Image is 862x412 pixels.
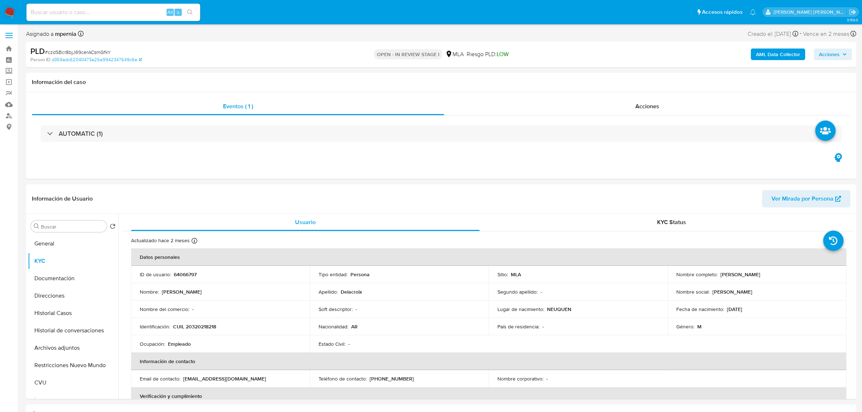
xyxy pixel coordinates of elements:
[657,218,686,226] span: KYC Status
[28,252,118,270] button: KYC
[32,195,93,202] h1: Información de Usuario
[751,49,805,60] button: AML Data Collector
[350,271,370,278] p: Persona
[28,287,118,304] button: Direcciones
[445,50,464,58] div: MLA
[676,289,710,295] p: Nombre social :
[182,7,197,17] button: search-icon
[497,289,538,295] p: Segundo apellido :
[370,375,414,382] p: [PHONE_NUMBER]
[497,306,544,312] p: Lugar de nacimiento :
[803,30,849,38] span: Vence en 2 meses
[756,49,800,60] b: AML Data Collector
[192,306,194,312] p: -
[720,271,760,278] p: [PERSON_NAME]
[110,223,115,231] button: Volver al orden por defecto
[173,323,216,330] p: CUIL 20320218218
[32,79,850,86] h1: Información del caso
[140,306,189,312] p: Nombre del comercio :
[26,8,200,17] input: Buscar usuario o caso...
[28,339,118,357] button: Archivos adjuntos
[319,271,348,278] p: Tipo entidad :
[800,29,802,39] span: -
[41,125,842,142] div: AUTOMATIC (1)
[131,248,846,266] th: Datos personales
[59,130,103,138] h3: AUTOMATIC (1)
[28,391,118,409] button: Items
[319,375,367,382] p: Teléfono de contacto :
[348,341,350,347] p: -
[26,30,76,38] span: Asignado a
[28,235,118,252] button: General
[727,306,742,312] p: [DATE]
[819,49,840,60] span: Acciones
[676,306,724,312] p: Fecha de nacimiento :
[167,9,173,16] span: Alt
[41,223,104,230] input: Buscar
[676,323,694,330] p: Género :
[635,102,659,110] span: Acciones
[131,237,190,244] p: Actualizado hace 2 meses
[712,289,752,295] p: [PERSON_NAME]
[497,50,509,58] span: LOW
[223,102,253,110] span: Eventos ( 1 )
[174,271,197,278] p: 64066797
[54,30,76,38] b: mpernia
[762,190,850,207] button: Ver Mirada por Persona
[28,304,118,322] button: Historial Casos
[511,271,521,278] p: MLA
[771,190,833,207] span: Ver Mirada por Persona
[295,218,316,226] span: Usuario
[319,289,338,295] p: Apellido :
[319,323,348,330] p: Nacionalidad :
[750,9,756,15] a: Notificaciones
[542,323,544,330] p: -
[28,357,118,374] button: Restricciones Nuevo Mundo
[140,341,165,347] p: Ocupación :
[28,322,118,339] button: Historial de conversaciones
[30,45,45,57] b: PLD
[177,9,179,16] span: s
[168,341,191,347] p: Empleado
[34,223,39,229] button: Buscar
[467,50,509,58] span: Riesgo PLD:
[814,49,852,60] button: Acciones
[45,49,111,56] span: # czdSBcr8bjJ69cerACsmGfkY
[546,375,548,382] p: -
[183,375,266,382] p: [EMAIL_ADDRESS][DOMAIN_NAME]
[140,375,180,382] p: Email de contacto :
[319,306,353,312] p: Soft descriptor :
[351,323,358,330] p: AR
[341,289,362,295] p: Delacroix
[30,56,50,63] b: Person ID
[547,306,571,312] p: NEUQUEN
[702,8,743,16] span: Accesos rápidos
[849,8,857,16] a: Salir
[52,56,142,63] a: d359adc62040473a26a9942347649c6e
[497,271,508,278] p: Sitio :
[28,270,118,287] button: Documentación
[319,341,345,347] p: Estado Civil :
[697,323,702,330] p: M
[140,323,170,330] p: Identificación :
[162,289,202,295] p: [PERSON_NAME]
[748,29,798,39] div: Creado el: [DATE]
[497,375,543,382] p: Nombre corporativo :
[676,271,718,278] p: Nombre completo :
[374,49,442,59] p: OPEN - IN REVIEW STAGE I
[28,374,118,391] button: CVU
[356,306,357,312] p: -
[541,289,542,295] p: -
[140,271,171,278] p: ID de usuario :
[774,9,847,16] p: mayra.pernia@mercadolibre.com
[140,289,159,295] p: Nombre :
[131,387,846,405] th: Verificación y cumplimiento
[497,323,539,330] p: País de residencia :
[131,353,846,370] th: Información de contacto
